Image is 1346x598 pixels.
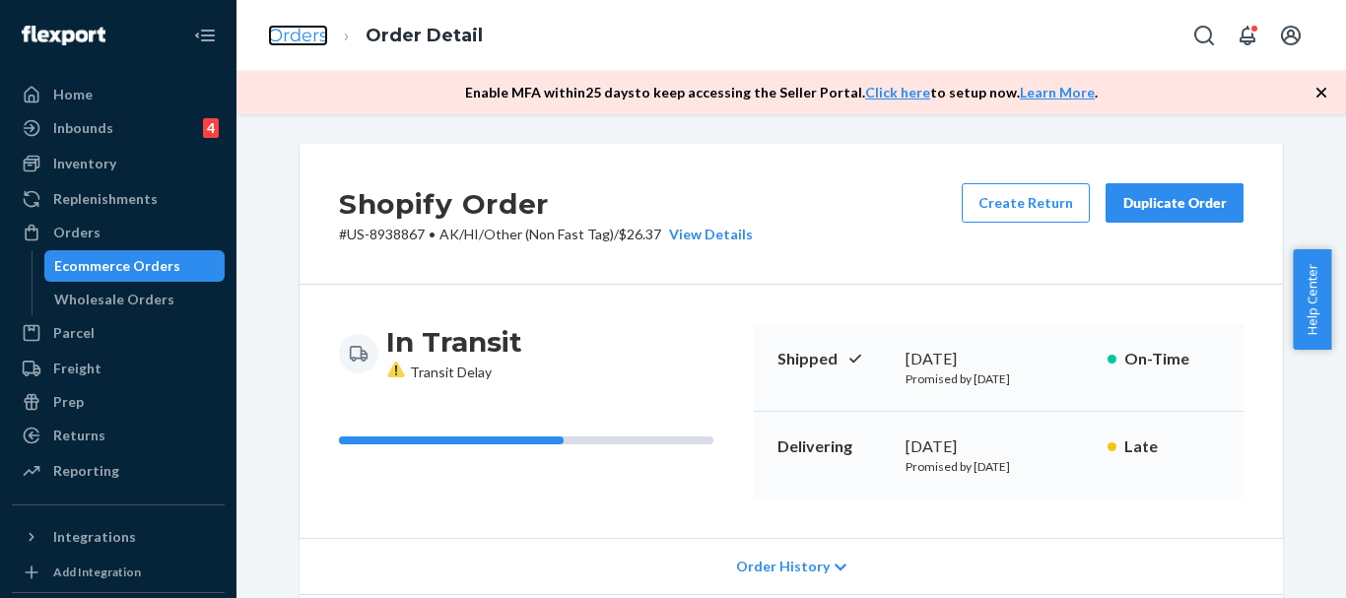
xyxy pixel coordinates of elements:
div: Wholesale Orders [54,290,174,309]
div: [DATE] [906,435,1092,458]
button: Open Search Box [1184,16,1224,55]
div: Replenishments [53,189,158,209]
div: Freight [53,359,101,378]
div: Add Integration [53,564,141,580]
a: Freight [12,353,225,384]
a: Learn More [1020,84,1095,100]
h2: Shopify Order [339,183,753,225]
a: Home [12,79,225,110]
div: Home [53,85,93,104]
div: Ecommerce Orders [54,256,180,276]
button: Open account menu [1271,16,1311,55]
a: Ecommerce Orders [44,250,226,282]
p: Shipped [777,348,890,370]
div: Parcel [53,323,95,343]
button: Close Navigation [185,16,225,55]
div: Inbounds [53,118,113,138]
div: Prep [53,392,84,412]
div: Orders [53,223,101,242]
a: Inventory [12,148,225,179]
a: Click here [865,84,930,100]
span: AK/HI/Other (Non Fast Tag) [439,226,614,242]
a: Parcel [12,317,225,349]
a: Returns [12,420,225,451]
button: Open notifications [1228,16,1267,55]
a: Orders [12,217,225,248]
p: # US-8938867 / $26.37 [339,225,753,244]
div: Duplicate Order [1122,193,1227,213]
div: Returns [53,426,105,445]
div: 4 [203,118,219,138]
a: Wholesale Orders [44,284,226,315]
a: Add Integration [12,561,225,584]
p: Delivering [777,435,890,458]
span: Transit Delay [386,364,492,380]
button: Help Center [1293,249,1331,350]
p: Promised by [DATE] [906,458,1092,475]
button: Create Return [962,183,1090,223]
h3: In Transit [386,324,522,360]
p: Enable MFA within 25 days to keep accessing the Seller Portal. to setup now. . [465,83,1098,102]
div: [DATE] [906,348,1092,370]
span: Order History [736,557,830,576]
a: Replenishments [12,183,225,215]
a: Order Detail [366,25,483,46]
div: Reporting [53,461,119,481]
p: Late [1124,435,1220,458]
p: On-Time [1124,348,1220,370]
div: Inventory [53,154,116,173]
button: Integrations [12,521,225,553]
p: Promised by [DATE] [906,370,1092,387]
ol: breadcrumbs [252,7,499,65]
a: Orders [268,25,328,46]
button: Duplicate Order [1106,183,1244,223]
span: • [429,226,436,242]
a: Prep [12,386,225,418]
button: View Details [661,225,753,244]
div: Integrations [53,527,136,547]
a: Inbounds4 [12,112,225,144]
img: Flexport logo [22,26,105,45]
a: Reporting [12,455,225,487]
